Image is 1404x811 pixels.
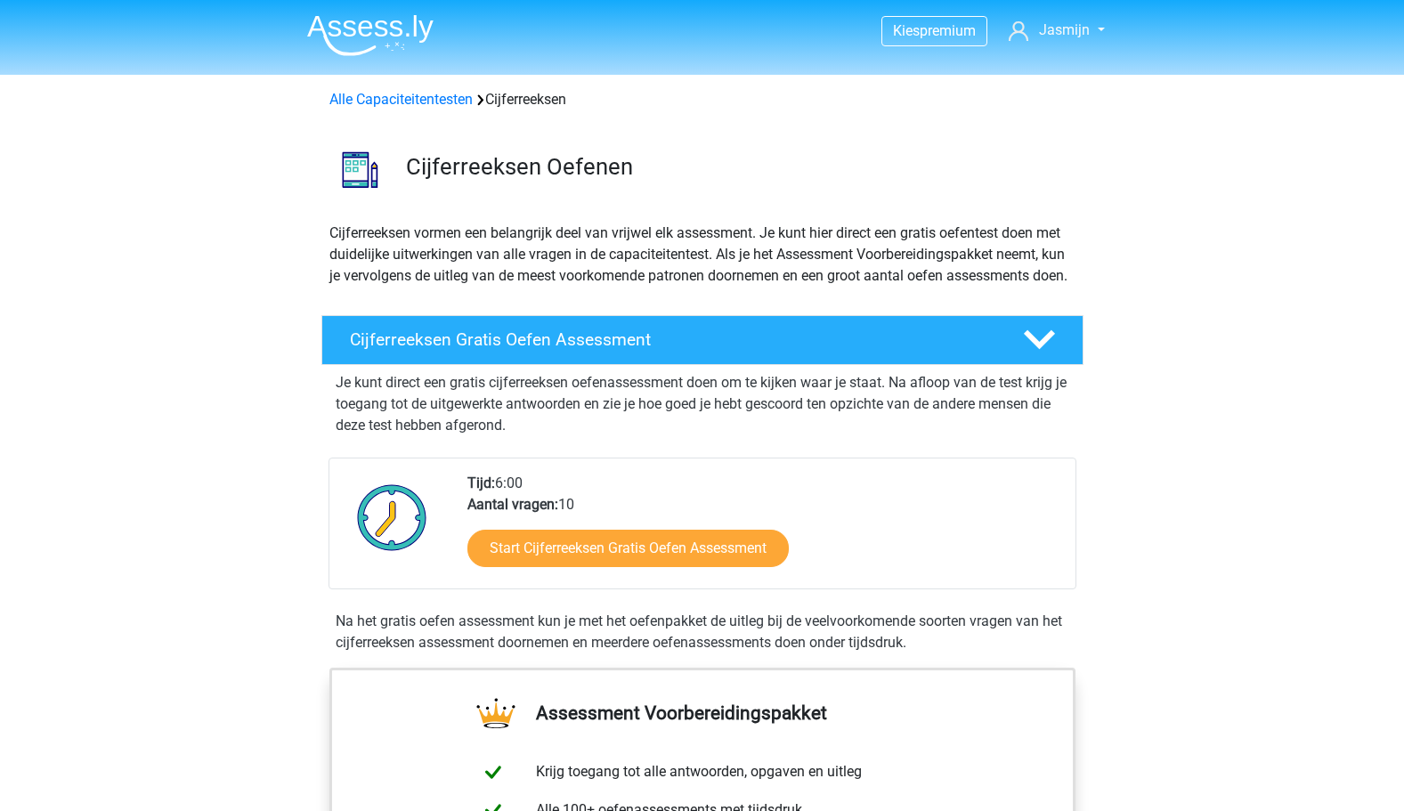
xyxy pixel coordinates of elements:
[350,329,994,350] h4: Cijferreeksen Gratis Oefen Assessment
[329,223,1075,287] p: Cijferreeksen vormen een belangrijk deel van vrijwel elk assessment. Je kunt hier direct een grat...
[322,89,1083,110] div: Cijferreeksen
[329,611,1076,653] div: Na het gratis oefen assessment kun je met het oefenpakket de uitleg bij de veelvoorkomende soorte...
[322,132,398,207] img: cijferreeksen
[329,91,473,108] a: Alle Capaciteitentesten
[920,22,976,39] span: premium
[893,22,920,39] span: Kies
[1039,21,1090,38] span: Jasmijn
[882,19,986,43] a: Kiespremium
[307,14,434,56] img: Assessly
[406,153,1069,181] h3: Cijferreeksen Oefenen
[467,530,789,567] a: Start Cijferreeksen Gratis Oefen Assessment
[454,473,1075,588] div: 6:00 10
[314,315,1091,365] a: Cijferreeksen Gratis Oefen Assessment
[347,473,437,562] img: Klok
[1002,20,1111,41] a: Jasmijn
[467,474,495,491] b: Tijd:
[336,372,1069,436] p: Je kunt direct een gratis cijferreeksen oefenassessment doen om te kijken waar je staat. Na afloo...
[467,496,558,513] b: Aantal vragen:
